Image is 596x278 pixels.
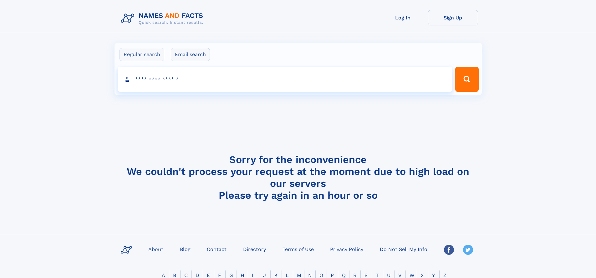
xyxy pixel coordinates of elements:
input: search input [118,67,453,92]
a: Terms of Use [280,244,316,254]
a: Sign Up [428,10,478,25]
button: Search Button [455,67,478,92]
a: Do Not Sell My Info [377,244,430,254]
h4: Sorry for the inconvenience We couldn't process your request at the moment due to high load on ou... [118,154,478,201]
img: Twitter [463,245,473,255]
img: Logo Names and Facts [118,10,208,27]
a: Privacy Policy [328,244,366,254]
a: Blog [177,244,193,254]
img: Facebook [444,245,454,255]
a: Directory [241,244,268,254]
label: Email search [171,48,210,61]
label: Regular search [120,48,164,61]
a: Contact [204,244,229,254]
a: About [146,244,166,254]
a: Log In [378,10,428,25]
